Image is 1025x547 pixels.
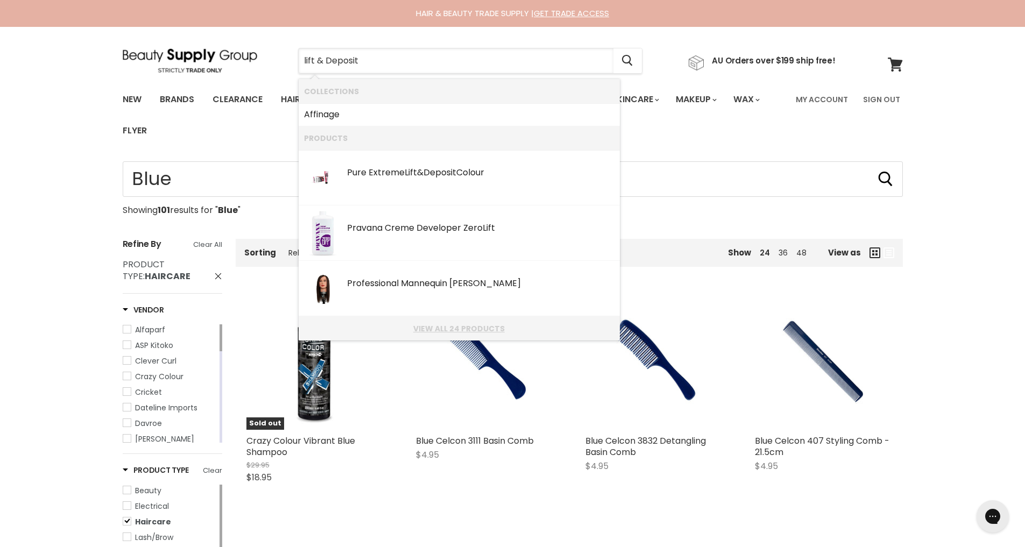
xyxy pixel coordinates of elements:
[135,340,173,351] span: ASP Kitoko
[416,293,553,430] a: Blue Celcon 3111 Basin Comb
[123,161,903,197] form: Product
[123,516,217,528] a: Haircare
[193,239,222,251] a: Clear All
[246,417,284,430] span: Sold out
[347,223,614,235] div: Pravana Creme Developer Zero
[728,247,751,258] span: Show
[304,324,614,333] a: View all 24 products
[668,88,723,111] a: Makeup
[299,205,620,261] li: Products: Pravana Creme Developer Zero Lift
[760,247,770,258] a: 24
[585,460,609,472] span: $4.95
[123,355,217,367] a: Clever Curl
[755,435,889,458] a: Blue Celcon 407 Styling Comb - 21.5cm
[123,485,217,496] a: Beauty
[135,485,161,496] span: Beauty
[828,248,861,257] span: View as
[613,48,642,73] button: Search
[439,293,530,430] img: Blue Celcon 3111 Basin Comb
[877,171,894,188] button: Search
[135,356,176,366] span: Clever Curl
[135,418,162,429] span: Davroe
[608,293,699,430] img: Blue Celcon 3832 Detangling Basin Comb
[158,204,170,216] strong: 101
[971,496,1014,536] iframe: Gorgias live chat messenger
[123,500,217,512] a: Electrical
[299,126,620,150] li: Products
[777,293,869,430] img: Blue Celcon 407 Styling Comb - 21.5cm
[299,48,613,73] input: Search
[135,371,183,382] span: Crazy Colour
[123,402,217,414] a: Dateline Imports
[123,371,217,382] a: Crazy Colour
[796,247,807,258] a: 48
[145,270,190,282] strong: Haircare
[123,531,217,543] a: Lash/Brow
[123,161,903,197] input: Search
[304,106,614,123] a: Affinage
[299,79,620,103] li: Collections
[218,204,238,216] strong: Blue
[308,211,338,256] img: Pravana_creme_developer_200x.jpg
[203,465,222,477] a: Clear
[308,266,338,311] img: 140102_2_200x.jpg
[416,435,534,447] a: Blue Celcon 3111 Basin Comb
[416,449,439,461] span: $4.95
[135,501,169,512] span: Electrical
[246,435,355,458] a: Crazy Colour Vibrant Blue Shampoo
[123,465,189,475] h3: Product Type
[123,386,217,398] a: Cricket
[857,88,907,111] a: Sign Out
[789,88,854,111] a: My Account
[109,84,916,146] nav: Main
[308,155,338,201] img: Pure-Extreme-Lift-And-Deposit-Colour-60ml_200x.jpg
[755,293,892,430] a: Blue Celcon 407 Styling Comb - 21.5cm
[585,435,706,458] a: Blue Celcon 3832 Detangling Basin Comb
[135,402,197,413] span: Dateline Imports
[135,434,194,444] span: [PERSON_NAME]
[123,205,903,215] p: Showing results for " "
[246,471,272,484] span: $18.95
[347,168,614,179] div: Pure Extreme & Colour
[405,166,417,179] b: Lift
[755,460,778,472] span: $4.95
[534,8,609,19] a: GET TRADE ACCESS
[298,48,642,74] form: Product
[135,387,162,397] span: Cricket
[244,248,276,257] label: Sorting
[123,258,190,282] span: :
[299,261,620,316] li: Products: Professional Mannequin Corrine
[585,293,723,430] a: Blue Celcon 3832 Detangling Basin Comb
[109,8,916,19] div: HAIR & BEAUTY TRADE SUPPLY |
[152,88,202,111] a: Brands
[135,324,165,335] span: Alfaparf
[483,222,495,234] b: Lift
[115,88,150,111] a: New
[115,84,789,146] ul: Main menu
[123,259,222,282] a: Product Type: Haircare
[204,88,271,111] a: Clearance
[347,279,614,290] div: Professional Mannequin [PERSON_NAME]
[299,103,620,126] li: Collections: Affinage
[246,293,384,430] a: Crazy Colour Vibrant Blue ShampooSold out
[135,516,171,527] span: Haircare
[273,88,335,111] a: Haircare
[603,88,666,111] a: Skincare
[779,247,788,258] a: 36
[299,316,620,340] li: View All
[246,460,270,470] span: $29.95
[123,304,164,315] h3: Vendor
[123,258,165,282] span: Product Type
[269,293,360,430] img: Crazy Colour Vibrant Blue Shampoo
[725,88,766,111] a: Wax
[123,339,217,351] a: ASP Kitoko
[123,433,217,445] a: De Lorenzo
[123,238,161,250] span: Refine By
[123,417,217,429] a: Davroe
[123,324,217,336] a: Alfaparf
[299,150,620,205] li: Products: Pure Extreme Lift & Deposit Colour
[423,166,456,179] b: Deposit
